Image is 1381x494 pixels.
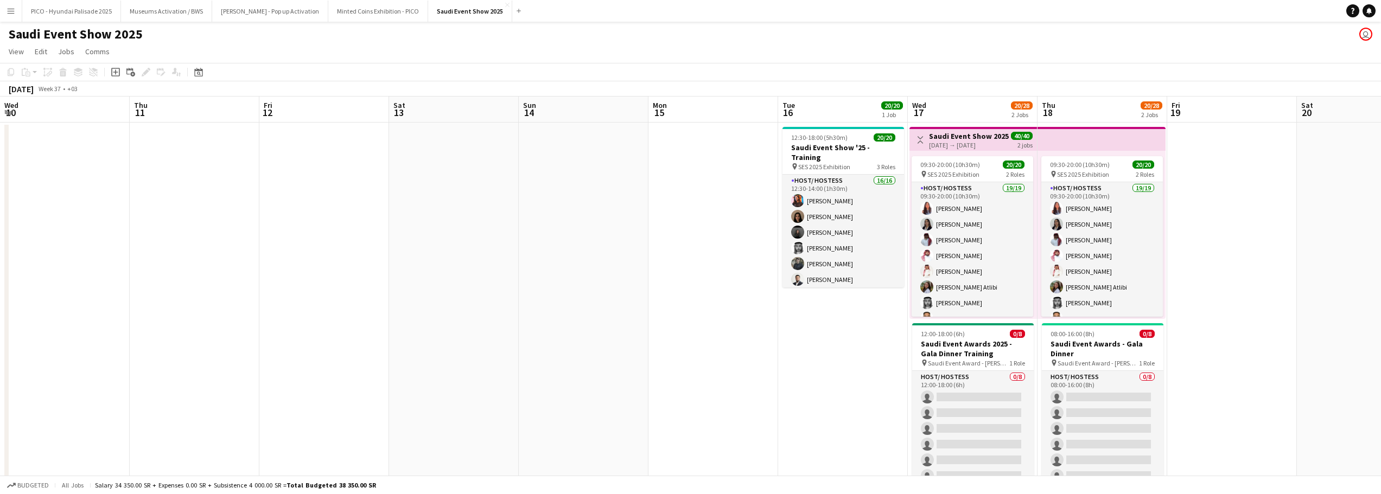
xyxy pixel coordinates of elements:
div: 2 jobs [1017,140,1033,149]
span: 2 Roles [1006,170,1024,178]
span: 1 Role [1139,359,1155,367]
h3: Saudi Event Awards - Gala Dinner [1042,339,1163,358]
span: Saudi Event Award - [PERSON_NAME] [1058,359,1139,367]
span: 09:30-20:00 (10h30m) [1050,161,1110,169]
span: 20/20 [1132,161,1154,169]
span: All jobs [60,481,86,489]
span: Saudi Event Award - [PERSON_NAME] [928,359,1009,367]
span: Week 37 [36,85,63,93]
span: 14 [521,106,536,119]
button: Budgeted [5,479,50,491]
h1: Saudi Event Show 2025 [9,26,143,42]
app-job-card: 12:30-18:00 (5h30m)20/20Saudi Event Show '25 - Training SES 2025 Exhibition3 RolesHost/ Hostess16... [782,127,904,287]
span: 0/8 [1010,330,1025,338]
h3: Saudi Event Show 2025 [929,131,1009,141]
span: 12:30-18:00 (5h30m) [791,133,848,142]
span: Tue [782,100,795,110]
span: 20 [1300,106,1313,119]
span: 12 [262,106,272,119]
span: 20/20 [874,133,895,142]
div: +03 [67,85,78,93]
span: 20/20 [1003,161,1024,169]
span: Thu [1042,100,1055,110]
span: 13 [392,106,405,119]
span: Sun [523,100,536,110]
button: Minted Coins Exhibition - PICO [328,1,428,22]
span: 12:00-18:00 (6h) [921,330,965,338]
span: 3 Roles [877,163,895,171]
span: Fri [1172,100,1180,110]
button: [PERSON_NAME] - Pop up Activation [212,1,328,22]
span: 1 Role [1009,359,1025,367]
span: Wed [912,100,926,110]
span: Wed [4,100,18,110]
app-job-card: 12:00-18:00 (6h)0/8Saudi Event Awards 2025 - Gala Dinner Training Saudi Event Award - [PERSON_NAM... [912,323,1034,484]
span: Fri [264,100,272,110]
span: SES 2025 Exhibition [927,170,979,178]
span: 11 [132,106,148,119]
app-job-card: 08:00-16:00 (8h)0/8Saudi Event Awards - Gala Dinner Saudi Event Award - [PERSON_NAME]1 RoleHost/ ... [1042,323,1163,484]
a: Jobs [54,44,79,59]
span: 0/8 [1140,330,1155,338]
span: 20/28 [1141,101,1162,110]
span: 17 [911,106,926,119]
span: Mon [653,100,667,110]
span: Budgeted [17,482,49,489]
h3: Saudi Event Awards 2025 - Gala Dinner Training [912,339,1034,358]
a: View [4,44,28,59]
span: View [9,47,24,56]
span: 20/20 [881,101,903,110]
span: 19 [1170,106,1180,119]
div: [DATE] [9,84,34,94]
span: 08:00-16:00 (8h) [1051,330,1094,338]
span: Edit [35,47,47,56]
div: 2 Jobs [1141,111,1162,119]
span: Jobs [58,47,74,56]
button: Saudi Event Show 2025 [428,1,512,22]
span: 20/28 [1011,101,1033,110]
div: 2 Jobs [1011,111,1032,119]
span: 10 [3,106,18,119]
app-card-role: Host/ Hostess16/1612:30-14:00 (1h30m)[PERSON_NAME][PERSON_NAME][PERSON_NAME][PERSON_NAME][PERSON_... [782,175,904,447]
span: Thu [134,100,148,110]
div: 1 Job [882,111,902,119]
span: 2 Roles [1136,170,1154,178]
span: Total Budgeted 38 350.00 SR [287,481,376,489]
div: [DATE] → [DATE] [929,141,1009,149]
span: 18 [1040,106,1055,119]
span: SES 2025 Exhibition [1057,170,1109,178]
div: Salary 34 350.00 SR + Expenses 0.00 SR + Subsistence 4 000.00 SR = [95,481,376,489]
app-job-card: 09:30-20:00 (10h30m)20/20 SES 2025 Exhibition2 RolesHost/ Hostess19/1909:30-20:00 (10h30m)[PERSON... [912,156,1033,317]
h3: Saudi Event Show '25 - Training [782,143,904,162]
span: 16 [781,106,795,119]
span: 09:30-20:00 (10h30m) [920,161,980,169]
span: 15 [651,106,667,119]
app-job-card: 09:30-20:00 (10h30m)20/20 SES 2025 Exhibition2 RolesHost/ Hostess19/1909:30-20:00 (10h30m)[PERSON... [1041,156,1163,317]
app-user-avatar: Salman AlQurni [1359,28,1372,41]
button: Museums Activation / BWS [121,1,212,22]
a: Comms [81,44,114,59]
span: SES 2025 Exhibition [798,163,850,171]
span: Comms [85,47,110,56]
span: Sat [1301,100,1313,110]
button: PICO - Hyundai Palisade 2025 [22,1,121,22]
span: 40/40 [1011,132,1033,140]
span: Sat [393,100,405,110]
a: Edit [30,44,52,59]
